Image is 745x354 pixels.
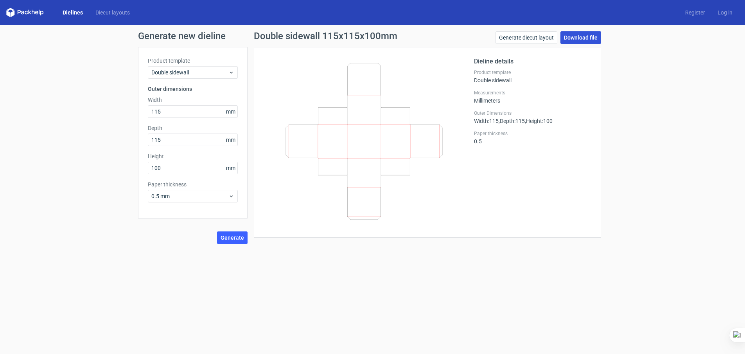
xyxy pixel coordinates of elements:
div: Double sidewall [474,69,591,83]
a: Diecut layouts [89,9,136,16]
h3: Outer dimensions [148,85,238,93]
label: Paper thickness [474,130,591,137]
label: Measurements [474,90,591,96]
span: , Depth : 115 [499,118,525,124]
label: Product template [474,69,591,76]
label: Width [148,96,238,104]
h1: Double sidewall 115x115x100mm [254,31,397,41]
a: Log in [711,9,739,16]
span: mm [224,162,237,174]
h2: Dieline details [474,57,591,66]
span: Generate [221,235,244,240]
span: Double sidewall [151,69,228,76]
a: Dielines [56,9,89,16]
a: Download file [560,31,601,44]
span: mm [224,106,237,117]
label: Depth [148,124,238,132]
span: , Height : 100 [525,118,553,124]
label: Product template [148,57,238,65]
h1: Generate new dieline [138,31,607,41]
span: Width : 115 [474,118,499,124]
span: 0.5 mm [151,192,228,200]
div: Millimeters [474,90,591,104]
label: Height [148,152,238,160]
label: Paper thickness [148,181,238,188]
button: Generate [217,231,248,244]
a: Generate diecut layout [495,31,557,44]
div: 0.5 [474,130,591,144]
a: Register [679,9,711,16]
span: mm [224,134,237,146]
label: Outer Dimensions [474,110,591,116]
